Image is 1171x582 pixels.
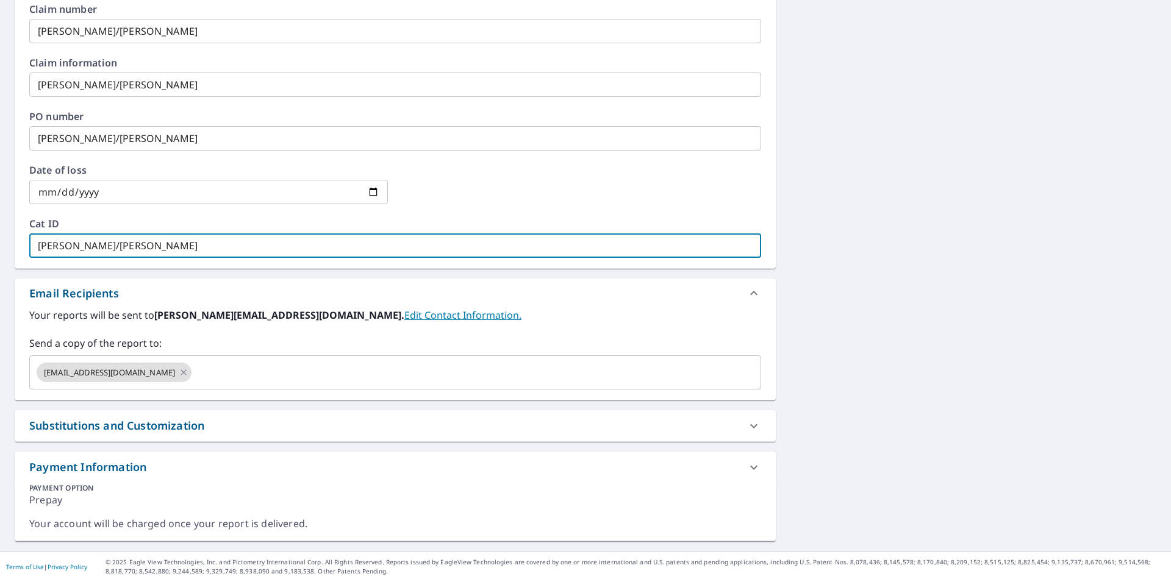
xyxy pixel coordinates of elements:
div: Email Recipients [15,279,776,308]
label: Cat ID [29,219,761,229]
b: [PERSON_NAME][EMAIL_ADDRESS][DOMAIN_NAME]. [154,308,404,322]
label: Date of loss [29,165,388,175]
div: Substitutions and Customization [15,410,776,441]
a: Terms of Use [6,562,44,571]
a: Privacy Policy [48,562,87,571]
p: © 2025 Eagle View Technologies, Inc. and Pictometry International Corp. All Rights Reserved. Repo... [106,558,1165,576]
label: PO number [29,112,761,121]
label: Send a copy of the report to: [29,336,761,350]
a: EditContactInfo [404,308,521,322]
label: Your reports will be sent to [29,308,761,322]
label: Claim information [29,58,761,68]
span: [EMAIL_ADDRESS][DOMAIN_NAME] [37,367,182,378]
label: Claim number [29,4,761,14]
div: Payment Information [29,459,146,475]
div: Substitutions and Customization [29,417,204,434]
p: | [6,563,87,570]
div: [EMAIL_ADDRESS][DOMAIN_NAME] [37,363,192,382]
div: Email Recipients [29,285,119,302]
div: PAYMENT OPTION [29,483,761,493]
div: Prepay [29,493,761,517]
div: Payment Information [15,452,776,483]
div: Your account will be charged once your report is delivered. [29,517,761,531]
